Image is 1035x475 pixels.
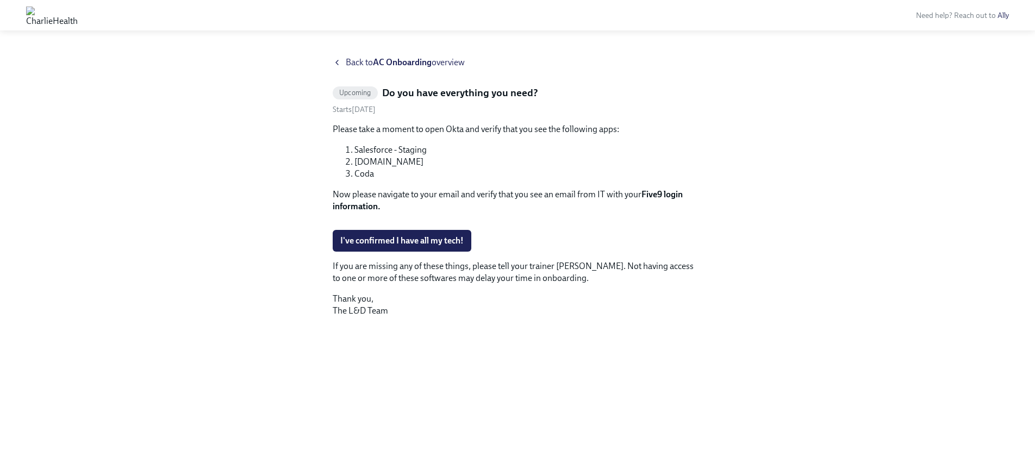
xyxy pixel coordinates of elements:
[382,86,538,100] h5: Do you have everything you need?
[333,230,471,252] button: I've confirmed I have all my tech!
[333,189,683,211] strong: Five9 login information.
[333,123,702,135] p: Please take a moment to open Okta and verify that you see the following apps:
[346,57,465,68] span: Back to overview
[333,105,376,114] span: Tuesday, September 23rd 2025, 9:00 am
[354,156,702,168] li: [DOMAIN_NAME]
[373,57,432,67] strong: AC Onboarding
[354,144,702,156] li: Salesforce - Staging
[333,293,702,317] p: Thank you, The L&D Team
[997,11,1009,20] a: Ally
[333,260,702,284] p: If you are missing any of these things, please tell your trainer [PERSON_NAME]. Not having access...
[916,11,1009,20] span: Need help? Reach out to
[354,168,702,180] li: Coda
[333,189,702,212] p: Now please navigate to your email and verify that you see an email from IT with your
[340,235,464,246] span: I've confirmed I have all my tech!
[333,57,702,68] a: Back toAC Onboardingoverview
[333,89,378,97] span: Upcoming
[26,7,78,24] img: CharlieHealth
